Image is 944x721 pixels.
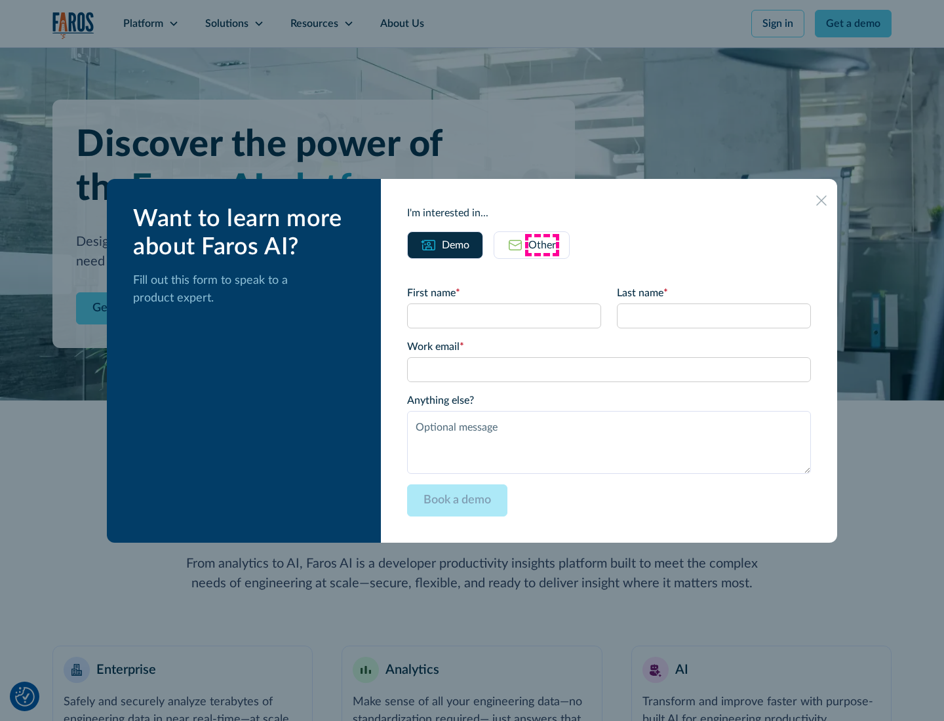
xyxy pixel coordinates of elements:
p: Fill out this form to speak to a product expert. [133,272,360,307]
label: Last name [617,285,811,301]
input: Book a demo [407,484,507,516]
label: First name [407,285,601,301]
label: Work email [407,339,811,355]
div: Demo [442,237,469,253]
form: Email Form [407,285,811,516]
div: Other [528,237,556,253]
div: I'm interested in... [407,205,811,221]
div: Want to learn more about Faros AI? [133,205,360,262]
label: Anything else? [407,393,811,408]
